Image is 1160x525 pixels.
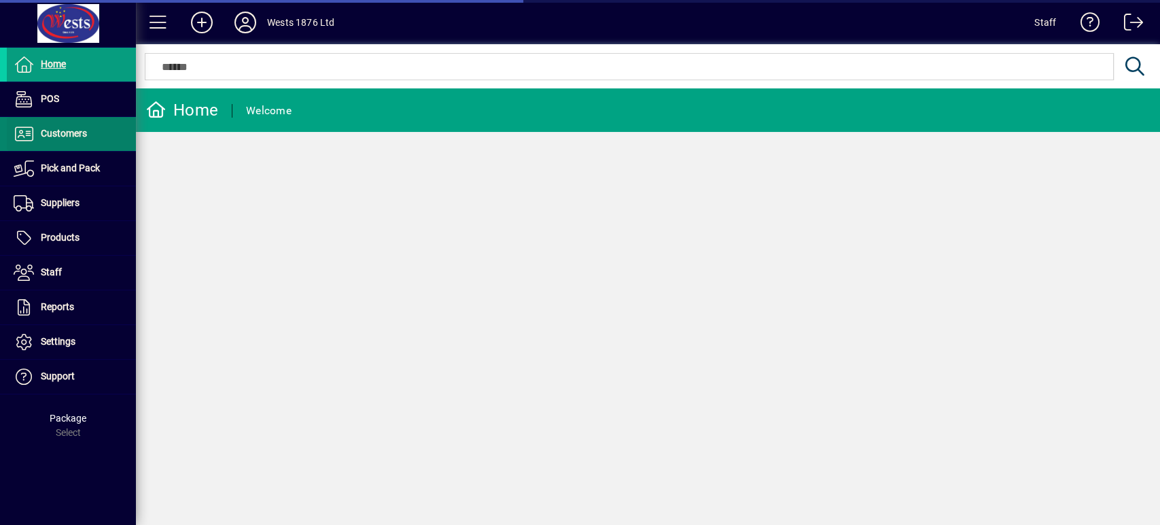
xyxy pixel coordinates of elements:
[7,186,136,220] a: Suppliers
[7,117,136,151] a: Customers
[267,12,334,33] div: Wests 1876 Ltd
[7,256,136,290] a: Staff
[41,197,80,208] span: Suppliers
[146,99,218,121] div: Home
[41,301,74,312] span: Reports
[1034,12,1056,33] div: Staff
[41,93,59,104] span: POS
[7,152,136,186] a: Pick and Pack
[246,100,292,122] div: Welcome
[7,82,136,116] a: POS
[180,10,224,35] button: Add
[41,267,62,277] span: Staff
[7,290,136,324] a: Reports
[41,128,87,139] span: Customers
[41,163,100,173] span: Pick and Pack
[41,336,75,347] span: Settings
[41,58,66,69] span: Home
[7,325,136,359] a: Settings
[41,232,80,243] span: Products
[1070,3,1100,47] a: Knowledge Base
[7,221,136,255] a: Products
[7,360,136,394] a: Support
[224,10,267,35] button: Profile
[1113,3,1143,47] a: Logout
[50,413,86,424] span: Package
[41,371,75,382] span: Support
